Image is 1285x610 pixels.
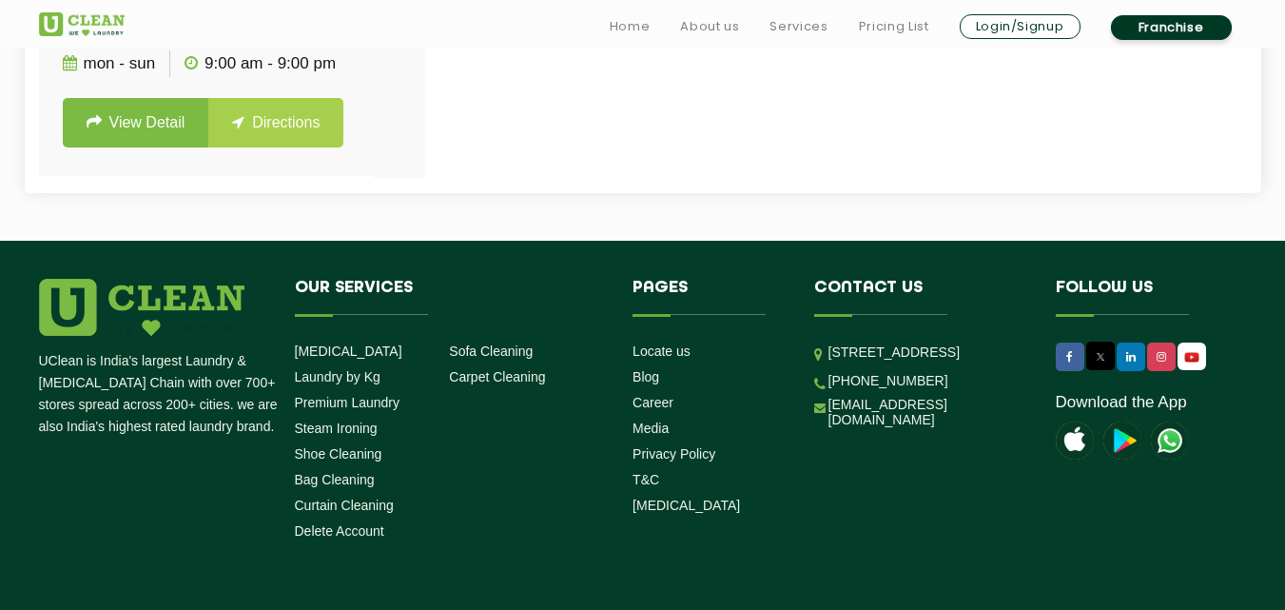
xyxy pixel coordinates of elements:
img: playstoreicon.png [1103,422,1141,460]
a: Sofa Cleaning [449,344,533,359]
a: About us [680,15,739,38]
a: Blog [633,369,659,384]
h4: Contact us [814,279,1027,315]
img: UClean Laundry and Dry Cleaning [39,12,125,36]
a: View Detail [63,98,209,148]
h4: Our Services [295,279,605,315]
a: Shoe Cleaning [295,446,382,462]
img: apple-icon.png [1056,422,1094,460]
a: [PHONE_NUMBER] [828,373,948,388]
a: [MEDICAL_DATA] [295,344,402,359]
a: Directions [208,98,343,148]
p: Mon - Sun [63,50,156,77]
h4: Pages [633,279,786,315]
img: logo.png [39,279,244,336]
a: Services [769,15,827,38]
a: T&C [633,472,659,487]
a: Steam Ironing [295,421,378,436]
p: UClean is India's largest Laundry & [MEDICAL_DATA] Chain with over 700+ stores spread across 200+... [39,350,281,438]
a: Login/Signup [960,14,1081,39]
a: Career [633,395,673,410]
h4: Follow us [1056,279,1223,315]
p: [STREET_ADDRESS] [828,342,1027,364]
img: UClean Laundry and Dry Cleaning [1151,422,1189,460]
a: [EMAIL_ADDRESS][DOMAIN_NAME] [828,397,1027,427]
a: Home [610,15,651,38]
img: UClean Laundry and Dry Cleaning [1179,347,1204,367]
p: 9:00 AM - 9:00 PM [185,50,336,77]
a: Privacy Policy [633,446,715,462]
a: Delete Account [295,523,384,539]
a: Media [633,421,669,436]
a: Bag Cleaning [295,472,375,487]
a: Locate us [633,344,691,359]
a: Carpet Cleaning [449,369,545,384]
a: Laundry by Kg [295,369,380,384]
a: Pricing List [859,15,929,38]
a: Franchise [1111,15,1232,40]
a: Curtain Cleaning [295,498,394,513]
a: [MEDICAL_DATA] [633,498,740,513]
a: Download the App [1056,393,1187,412]
a: Premium Laundry [295,395,400,410]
